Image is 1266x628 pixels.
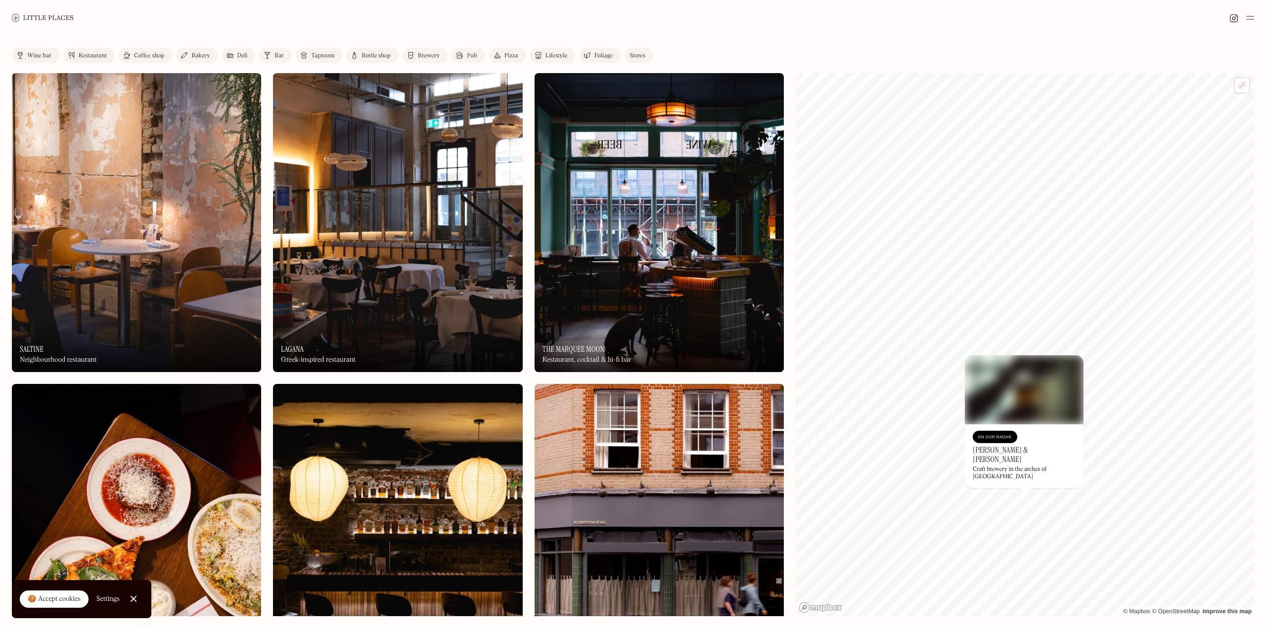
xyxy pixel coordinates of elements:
[273,73,522,372] a: LaganaLaganaLaganaGreek-inspired restaurant
[296,47,342,63] a: Taproom
[237,53,248,59] div: Deli
[28,594,81,604] div: 🍪 Accept cookies
[1152,608,1200,615] a: OpenStreetMap
[222,47,256,63] a: Deli
[418,53,440,59] div: Brewery
[20,356,97,364] div: Neighbourhood restaurant
[530,47,575,63] a: Lifestyle
[124,589,143,609] a: Close Cookie Popup
[281,356,356,364] div: Greek-inspired restaurant
[403,47,448,63] a: Brewery
[965,355,1084,424] img: Anspach & Hobday
[176,47,218,63] a: Bakery
[973,445,1076,464] h3: [PERSON_NAME] & [PERSON_NAME]
[799,602,842,613] a: Mapbox homepage
[630,53,645,59] div: Stores
[973,466,1076,480] div: Craft brewery in the arches of [GEOGRAPHIC_DATA]
[63,47,115,63] a: Restaurant
[96,588,120,610] a: Settings
[489,47,526,63] a: Pizza
[467,53,477,59] div: Pub
[259,47,292,63] a: Bar
[12,47,59,63] a: Wine bar
[545,53,567,59] div: Lifestyle
[1203,608,1252,615] a: Improve this map
[281,344,304,354] h3: Lagana
[191,53,210,59] div: Bakery
[535,73,784,372] img: The Marquee Moon
[311,53,334,59] div: Taproom
[978,432,1012,442] div: On Our Radar
[119,47,172,63] a: Coffee shop
[1235,78,1249,92] button: Location not available
[625,47,653,63] a: Stores
[965,355,1084,488] a: Anspach & HobdayAnspach & HobdayOn Our Radar[PERSON_NAME] & [PERSON_NAME]Craft brewery in the arc...
[504,53,518,59] div: Pizza
[1123,608,1150,615] a: Mapbox
[134,53,164,59] div: Coffee shop
[20,344,44,354] h3: Saltine
[796,73,1254,616] canvas: Map
[20,590,89,608] a: 🍪 Accept cookies
[27,53,51,59] div: Wine bar
[273,73,522,372] img: Lagana
[594,53,613,59] div: Foliage
[96,595,120,602] div: Settings
[12,73,261,372] img: Saltine
[274,53,284,59] div: Bar
[346,47,399,63] a: Bottle shop
[12,73,261,372] a: SaltineSaltineSaltineNeighbourhood restaurant
[362,53,391,59] div: Bottle shop
[579,47,621,63] a: Foliage
[543,344,604,354] h3: The Marquee Moon
[543,356,632,364] div: Restaurant, cocktail & hi-fi bar
[452,47,485,63] a: Pub
[79,53,107,59] div: Restaurant
[535,73,784,372] a: The Marquee MoonThe Marquee MoonThe Marquee MoonRestaurant, cocktail & hi-fi bar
